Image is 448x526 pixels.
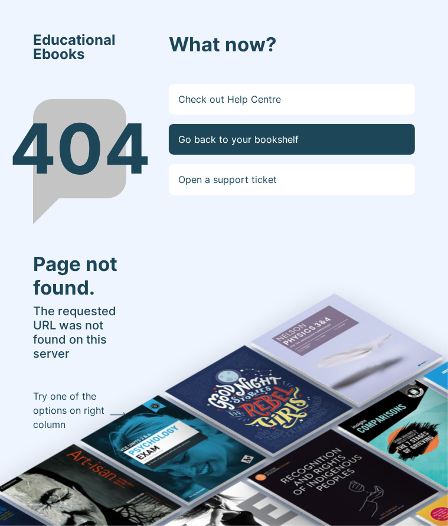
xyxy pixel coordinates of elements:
[33,99,126,198] div: 404
[33,389,110,432] p: Try one of the options on right column
[33,304,126,361] h5: The requested URL was not found on this server
[169,164,415,195] a: Open a support ticket
[33,33,116,61] span: Educational Ebooks
[169,84,415,115] a: Check out Help Centre
[169,33,415,57] h3: What now?
[33,253,126,299] h3: Page not found.
[169,124,415,155] a: Go back to your bookshelf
